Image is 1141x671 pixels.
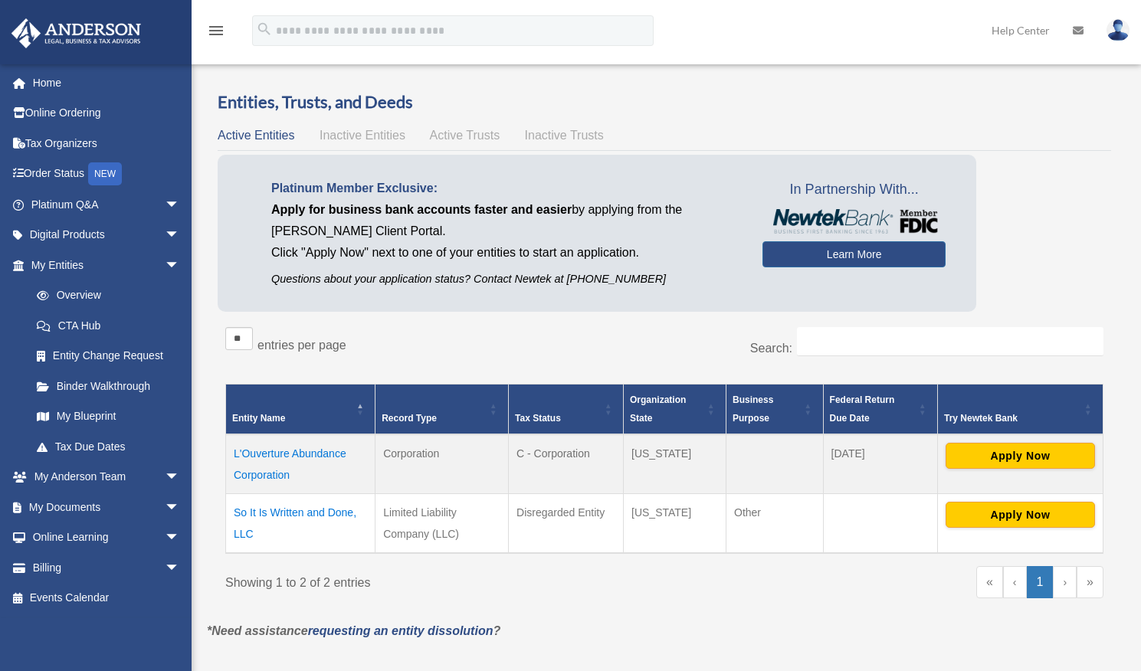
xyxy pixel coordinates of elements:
td: So It Is Written and Done, LLC [226,493,375,553]
td: [US_STATE] [624,434,726,494]
span: Business Purpose [733,394,773,424]
a: Online Learningarrow_drop_down [11,522,203,553]
label: entries per page [257,339,346,352]
a: My Blueprint [21,401,195,432]
span: arrow_drop_down [165,220,195,251]
a: Digital Productsarrow_drop_down [11,220,203,250]
td: Disregarded Entity [509,493,624,553]
a: Home [11,67,203,98]
th: Tax Status: Activate to sort [509,384,624,434]
td: Corporation [375,434,509,494]
a: My Anderson Teamarrow_drop_down [11,462,203,493]
span: Active Trusts [430,129,500,142]
th: Try Newtek Bank : Activate to sort [937,384,1103,434]
div: Showing 1 to 2 of 2 entries [225,566,653,594]
td: Limited Liability Company (LLC) [375,493,509,553]
th: Organization State: Activate to sort [624,384,726,434]
label: Search: [750,342,792,355]
img: User Pic [1107,19,1130,41]
a: Tax Due Dates [21,431,195,462]
div: NEW [88,162,122,185]
a: Events Calendar [11,583,203,614]
a: Learn More [762,241,946,267]
a: Next [1053,566,1077,598]
span: Organization State [630,394,686,424]
th: Entity Name: Activate to invert sorting [226,384,375,434]
a: Previous [1003,566,1027,598]
div: Try Newtek Bank [944,409,1080,427]
span: Inactive Entities [320,129,405,142]
i: menu [207,21,225,40]
a: Billingarrow_drop_down [11,552,203,583]
a: Overview [21,280,188,311]
span: arrow_drop_down [165,522,195,554]
span: arrow_drop_down [165,492,195,523]
img: NewtekBankLogoSM.png [770,209,938,234]
td: L'Ouverture Abundance Corporation [226,434,375,494]
a: Binder Walkthrough [21,371,195,401]
p: Click "Apply Now" next to one of your entities to start an application. [271,242,739,263]
td: [US_STATE] [624,493,726,553]
span: In Partnership With... [762,178,946,202]
p: Platinum Member Exclusive: [271,178,739,199]
img: Anderson Advisors Platinum Portal [7,18,146,48]
a: CTA Hub [21,310,195,341]
button: Apply Now [946,443,1095,469]
span: Inactive Trusts [525,129,604,142]
h3: Entities, Trusts, and Deeds [218,90,1111,114]
a: requesting an entity dissolution [308,624,493,637]
a: menu [207,27,225,40]
a: My Documentsarrow_drop_down [11,492,203,522]
th: Business Purpose: Activate to sort [726,384,824,434]
em: *Need assistance ? [207,624,500,637]
span: Active Entities [218,129,294,142]
td: Other [726,493,824,553]
span: Apply for business bank accounts faster and easier [271,203,572,216]
a: Online Ordering [11,98,203,129]
p: by applying from the [PERSON_NAME] Client Portal. [271,199,739,242]
th: Record Type: Activate to sort [375,384,509,434]
a: Tax Organizers [11,128,203,159]
td: C - Corporation [509,434,624,494]
span: Tax Status [515,413,561,424]
th: Federal Return Due Date: Activate to sort [823,384,937,434]
a: 1 [1027,566,1054,598]
a: My Entitiesarrow_drop_down [11,250,195,280]
td: [DATE] [823,434,937,494]
span: Federal Return Due Date [830,394,895,424]
p: Questions about your application status? Contact Newtek at [PHONE_NUMBER] [271,270,739,289]
a: First [976,566,1003,598]
span: arrow_drop_down [165,250,195,281]
a: Order StatusNEW [11,159,203,190]
i: search [256,21,273,38]
span: arrow_drop_down [165,552,195,584]
a: Entity Change Request [21,341,195,372]
span: Record Type [382,413,437,424]
span: Entity Name [232,413,285,424]
a: Last [1077,566,1103,598]
a: Platinum Q&Aarrow_drop_down [11,189,203,220]
button: Apply Now [946,502,1095,528]
span: arrow_drop_down [165,189,195,221]
span: arrow_drop_down [165,462,195,493]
